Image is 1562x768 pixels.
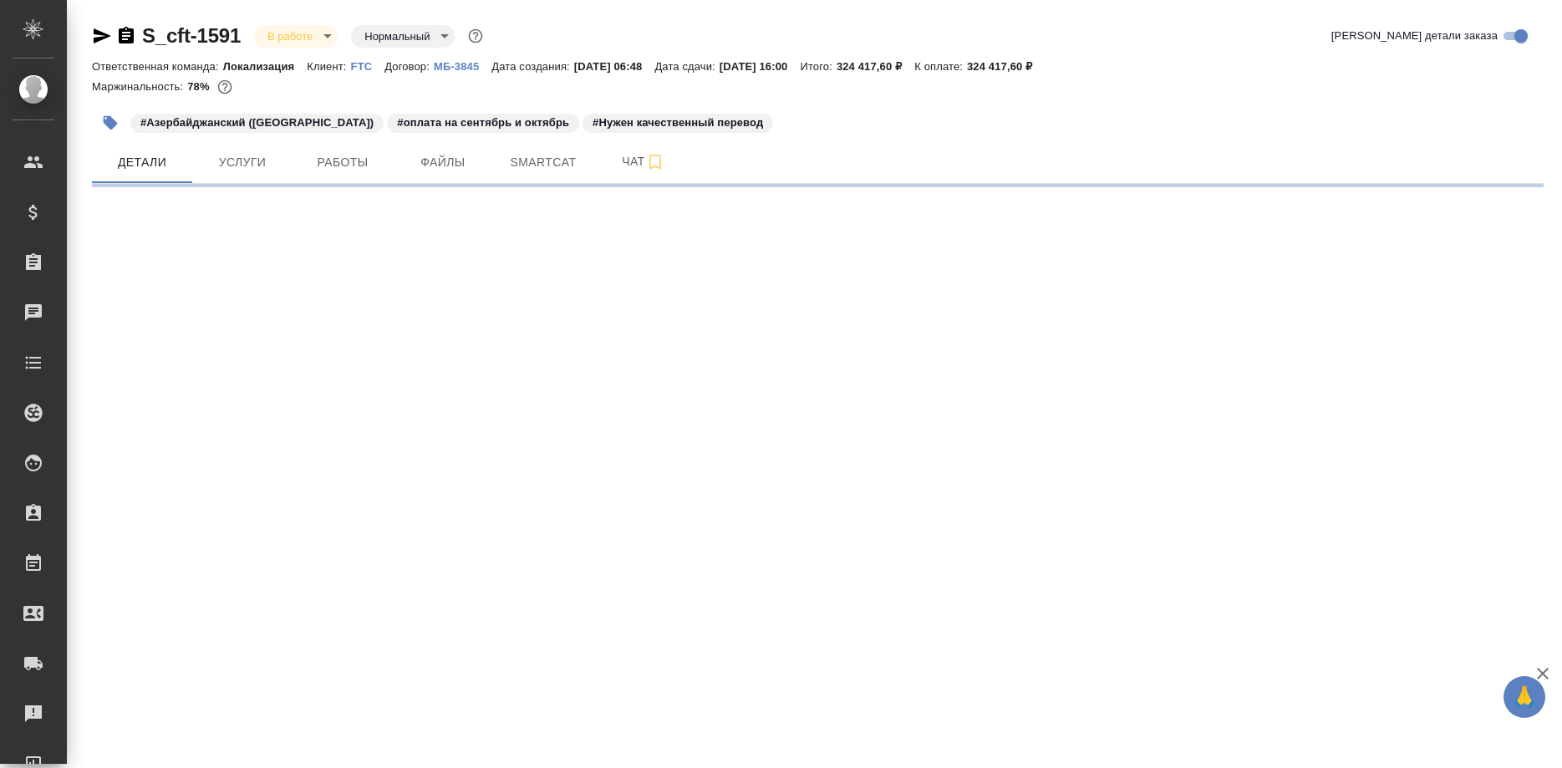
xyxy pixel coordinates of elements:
span: Файлы [403,152,483,173]
p: 78% [187,80,213,93]
span: Азербайджанский (Латиница) [129,114,385,129]
p: Клиент: [307,60,350,73]
button: Доп статусы указывают на важность/срочность заказа [465,25,486,47]
p: Итого: [800,60,836,73]
span: [PERSON_NAME] детали заказа [1331,28,1498,44]
a: FTC [351,58,385,73]
p: #Нужен качественный перевод [593,114,763,131]
button: Добавить тэг [92,104,129,141]
p: [DATE] 06:48 [574,60,655,73]
p: Маржинальность: [92,80,187,93]
span: Услуги [202,152,282,173]
p: [DATE] 16:00 [720,60,801,73]
div: В работе [351,25,455,48]
button: 59954.34 RUB; [214,76,236,98]
span: Детали [102,152,182,173]
button: В работе [262,29,318,43]
p: МБ-3845 [434,60,491,73]
button: Скопировать ссылку [116,26,136,46]
button: Нормальный [359,29,435,43]
p: Договор: [384,60,434,73]
p: #оплата на сентябрь и октябрь [397,114,569,131]
div: В работе [254,25,338,48]
p: Дата создания: [491,60,573,73]
span: Smartcat [503,152,583,173]
p: 324 417,60 ₽ [967,60,1045,73]
button: Скопировать ссылку для ЯМессенджера [92,26,112,46]
p: FTC [351,60,385,73]
p: К оплате: [914,60,967,73]
button: 🙏 [1503,676,1545,718]
span: Работы [303,152,383,173]
p: 324 417,60 ₽ [837,60,914,73]
p: Ответственная команда: [92,60,223,73]
a: МБ-3845 [434,58,491,73]
p: #Азербайджанский ([GEOGRAPHIC_DATA]) [140,114,374,131]
span: Чат [603,151,684,172]
a: S_cft-1591 [142,24,241,47]
span: 🙏 [1510,679,1539,715]
span: Нужен качественный перевод [581,114,775,129]
span: оплата на сентябрь и октябрь [385,114,581,129]
p: Локализация [223,60,308,73]
svg: Подписаться [645,152,665,172]
p: Дата сдачи: [654,60,719,73]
